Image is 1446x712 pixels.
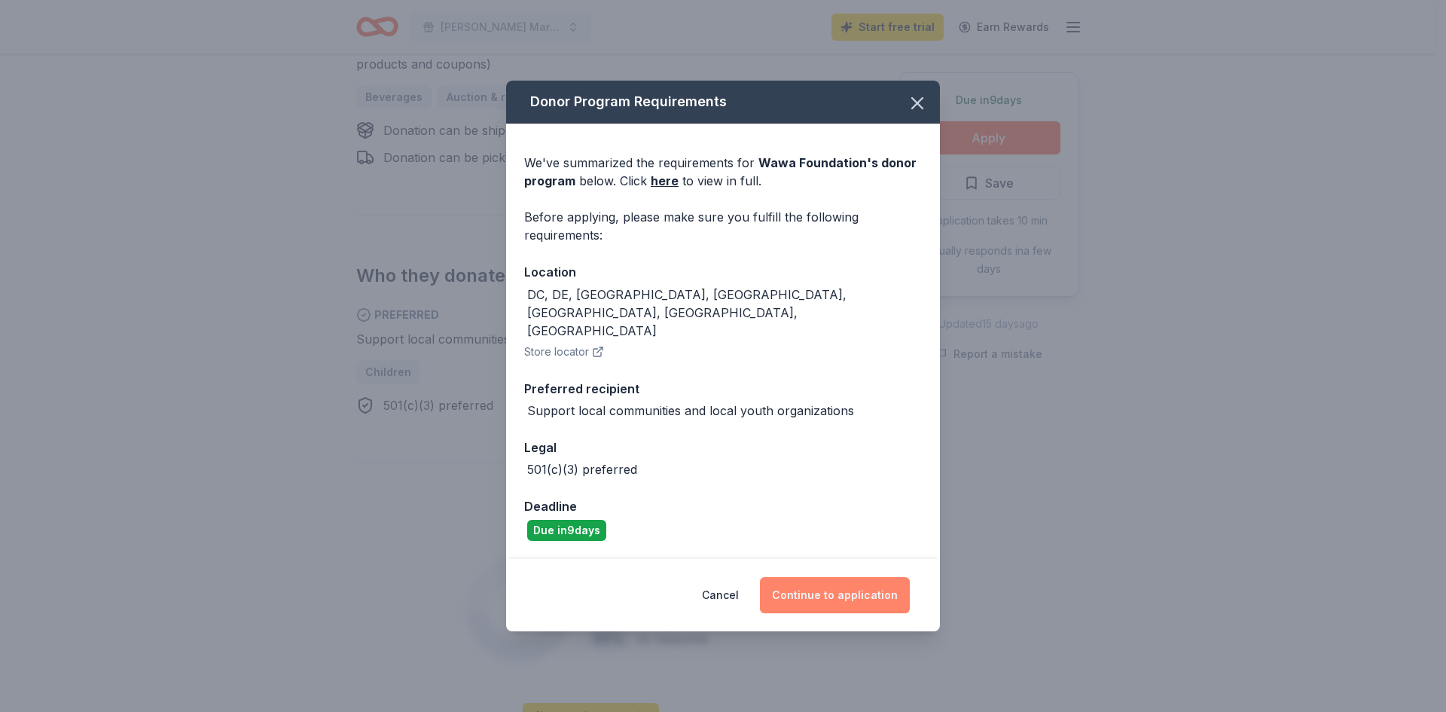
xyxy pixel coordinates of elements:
[527,520,606,541] div: Due in 9 days
[524,154,922,190] div: We've summarized the requirements for below. Click to view in full.
[524,497,922,516] div: Deadline
[527,402,854,420] div: Support local communities and local youth organizations
[524,262,922,282] div: Location
[527,460,637,478] div: 501(c)(3) preferred
[702,577,739,613] button: Cancel
[651,172,679,190] a: here
[527,286,922,340] div: DC, DE, [GEOGRAPHIC_DATA], [GEOGRAPHIC_DATA], [GEOGRAPHIC_DATA], [GEOGRAPHIC_DATA], [GEOGRAPHIC_D...
[524,438,922,457] div: Legal
[524,343,604,361] button: Store locator
[506,81,940,124] div: Donor Program Requirements
[524,379,922,399] div: Preferred recipient
[760,577,910,613] button: Continue to application
[524,208,922,244] div: Before applying, please make sure you fulfill the following requirements:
